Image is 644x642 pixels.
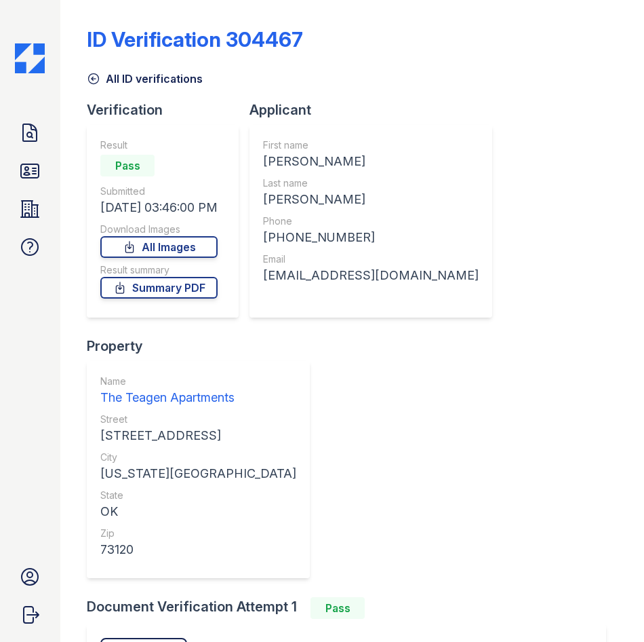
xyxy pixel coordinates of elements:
[87,71,203,87] a: All ID verifications
[100,489,296,502] div: State
[100,138,218,152] div: Result
[249,100,503,119] div: Applicant
[100,527,296,540] div: Zip
[263,228,479,247] div: [PHONE_NUMBER]
[100,451,296,464] div: City
[87,597,617,619] div: Document Verification Attempt 1
[100,464,296,483] div: [US_STATE][GEOGRAPHIC_DATA]
[100,198,218,217] div: [DATE] 03:46:00 PM
[263,152,479,171] div: [PERSON_NAME]
[263,190,479,209] div: [PERSON_NAME]
[263,214,479,228] div: Phone
[100,502,296,521] div: OK
[100,277,218,299] a: Summary PDF
[100,263,218,277] div: Result summary
[263,176,479,190] div: Last name
[100,540,296,559] div: 73120
[100,185,218,198] div: Submitted
[100,155,155,176] div: Pass
[100,388,296,407] div: The Teagen Apartments
[263,266,479,285] div: [EMAIL_ADDRESS][DOMAIN_NAME]
[263,252,479,266] div: Email
[87,100,249,119] div: Verification
[15,43,45,73] img: CE_Icon_Blue-c292c112584629df590d857e76928e9f676e5b41ef8f769ba2f05ee15b207248.png
[263,138,479,152] div: First name
[100,375,296,407] a: Name The Teagen Apartments
[100,413,296,426] div: Street
[87,27,303,52] div: ID Verification 304467
[100,236,218,258] a: All Images
[100,375,296,388] div: Name
[100,223,218,236] div: Download Images
[100,426,296,445] div: [STREET_ADDRESS]
[87,337,321,356] div: Property
[310,597,365,619] div: Pass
